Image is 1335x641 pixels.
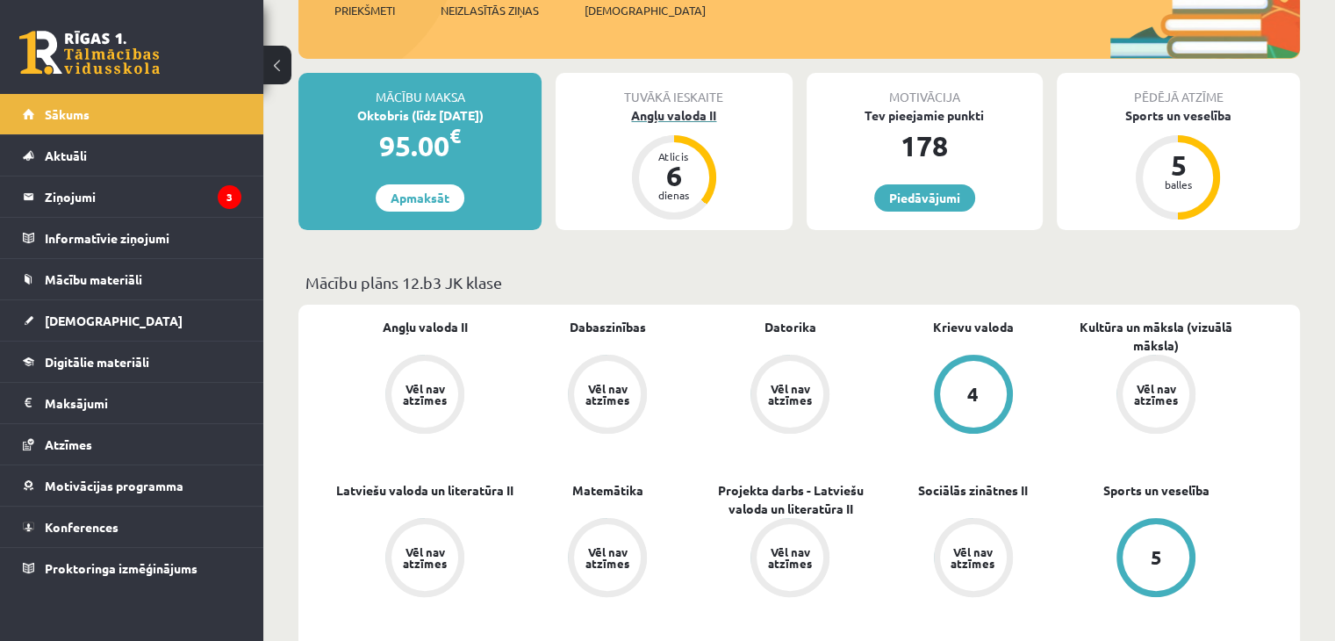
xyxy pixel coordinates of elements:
[45,176,241,217] legend: Ziņojumi
[23,300,241,341] a: [DEMOGRAPHIC_DATA]
[1057,73,1300,106] div: Pēdējā atzīme
[1102,481,1209,500] a: Sports un veselība
[298,73,542,106] div: Mācību maksa
[305,270,1293,294] p: Mācību plāns 12.b3 JK klase
[516,518,699,601] a: Vēl nav atzīmes
[1131,383,1181,406] div: Vēl nav atzīmes
[967,385,979,404] div: 4
[334,518,516,601] a: Vēl nav atzīmes
[874,184,975,212] a: Piedāvājumi
[556,106,792,125] div: Angļu valoda II
[336,481,513,500] a: Latviešu valoda un literatūra II
[334,355,516,437] a: Vēl nav atzīmes
[648,162,700,190] div: 6
[45,313,183,328] span: [DEMOGRAPHIC_DATA]
[949,546,998,569] div: Vēl nav atzīmes
[23,507,241,547] a: Konferences
[1057,106,1300,222] a: Sports un veselība 5 balles
[218,185,241,209] i: 3
[449,123,461,148] span: €
[45,478,183,493] span: Motivācijas programma
[882,518,1065,601] a: Vēl nav atzīmes
[882,355,1065,437] a: 4
[516,355,699,437] a: Vēl nav atzīmes
[23,259,241,299] a: Mācību materiāli
[556,106,792,222] a: Angļu valoda II Atlicis 6 dienas
[45,354,149,370] span: Digitālie materiāli
[648,151,700,162] div: Atlicis
[933,318,1014,336] a: Krievu valoda
[23,176,241,217] a: Ziņojumi3
[23,424,241,465] a: Atzīmes
[764,318,816,336] a: Datorika
[699,355,881,437] a: Vēl nav atzīmes
[1152,151,1204,179] div: 5
[699,481,881,518] a: Projekta darbs - Latviešu valoda un literatūra II
[376,184,464,212] a: Apmaksāt
[23,383,241,423] a: Maksājumi
[23,465,241,506] a: Motivācijas programma
[1065,355,1247,437] a: Vēl nav atzīmes
[400,546,449,569] div: Vēl nav atzīmes
[45,519,118,535] span: Konferences
[298,125,542,167] div: 95.00
[765,383,815,406] div: Vēl nav atzīmes
[334,2,395,19] span: Priekšmeti
[583,546,632,569] div: Vēl nav atzīmes
[699,518,881,601] a: Vēl nav atzīmes
[585,2,706,19] span: [DEMOGRAPHIC_DATA]
[1150,548,1161,567] div: 5
[807,106,1043,125] div: Tev pieejamie punkti
[572,481,643,500] a: Matemātika
[583,383,632,406] div: Vēl nav atzīmes
[19,31,160,75] a: Rīgas 1. Tālmācības vidusskola
[765,546,815,569] div: Vēl nav atzīmes
[45,218,241,258] legend: Informatīvie ziņojumi
[45,148,87,163] span: Aktuāli
[23,342,241,382] a: Digitālie materiāli
[45,106,90,122] span: Sākums
[23,135,241,176] a: Aktuāli
[400,383,449,406] div: Vēl nav atzīmes
[45,560,197,576] span: Proktoringa izmēģinājums
[441,2,539,19] span: Neizlasītās ziņas
[383,318,468,336] a: Angļu valoda II
[1065,318,1247,355] a: Kultūra un māksla (vizuālā māksla)
[23,548,241,588] a: Proktoringa izmēģinājums
[556,73,792,106] div: Tuvākā ieskaite
[23,94,241,134] a: Sākums
[45,436,92,452] span: Atzīmes
[1065,518,1247,601] a: 5
[45,383,241,423] legend: Maksājumi
[298,106,542,125] div: Oktobris (līdz [DATE])
[570,318,646,336] a: Dabaszinības
[23,218,241,258] a: Informatīvie ziņojumi
[648,190,700,200] div: dienas
[807,73,1043,106] div: Motivācija
[807,125,1043,167] div: 178
[1057,106,1300,125] div: Sports un veselība
[45,271,142,287] span: Mācību materiāli
[1152,179,1204,190] div: balles
[918,481,1028,500] a: Sociālās zinātnes II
